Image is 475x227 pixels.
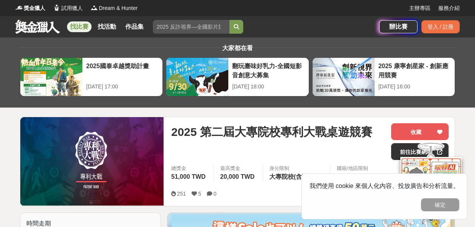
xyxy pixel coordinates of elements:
[421,198,459,211] button: 確定
[220,45,255,51] span: 大家都在看
[220,165,257,172] span: 最高獎金
[400,157,462,208] img: d2146d9a-e6f6-4337-9592-8cefde37ba6b.png
[53,4,83,12] a: Logo試用獵人
[220,173,255,180] span: 20,000 TWD
[24,4,45,12] span: 獎金獵人
[15,4,23,11] img: Logo
[269,165,324,172] div: 身分限制
[90,4,138,12] a: LogoDream & Hunter
[20,57,163,96] a: 2025國泰卓越獎助計畫[DATE] 17:00
[90,4,98,11] img: Logo
[86,83,159,91] div: [DATE] 17:00
[86,62,159,79] div: 2025國泰卓越獎助計畫
[15,4,45,12] a: Logo獎金獵人
[171,165,208,172] span: 總獎金
[337,165,368,172] div: 國籍/地區限制
[232,62,305,79] div: 翻玩臺味好乳力-全國短影音創意大募集
[232,83,305,91] div: [DATE] 18:00
[438,4,460,12] a: 服務介紹
[378,62,451,79] div: 2025 康寧創星家 - 創新應用競賽
[391,123,449,140] button: 收藏
[95,21,119,32] a: 找活動
[198,191,201,197] span: 5
[310,183,459,189] span: 我們使用 cookie 來個人化內容、投放廣告和分析流量。
[213,191,216,197] span: 0
[177,191,186,197] span: 251
[171,173,206,180] span: 51,000 TWD
[379,20,418,33] a: 辦比賽
[409,4,431,12] a: 主辦專區
[61,4,83,12] span: 試用獵人
[378,83,451,91] div: [DATE] 16:00
[171,123,372,140] span: 2025 第二屆大專院校專利大戰桌遊競賽
[122,21,147,32] a: 作品集
[269,173,323,180] span: 大專院校(含研究所)
[166,57,309,96] a: 翻玩臺味好乳力-全國短影音創意大募集[DATE] 18:00
[312,57,455,96] a: 2025 康寧創星家 - 創新應用競賽[DATE] 16:00
[53,4,61,11] img: Logo
[99,4,138,12] span: Dream & Hunter
[153,20,229,34] input: 2025 反詐視界—全國影片競賽
[391,143,449,160] a: 前往比賽網站
[20,117,164,206] img: Cover Image
[421,20,460,33] div: 登入 / 註冊
[67,21,92,32] a: 找比賽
